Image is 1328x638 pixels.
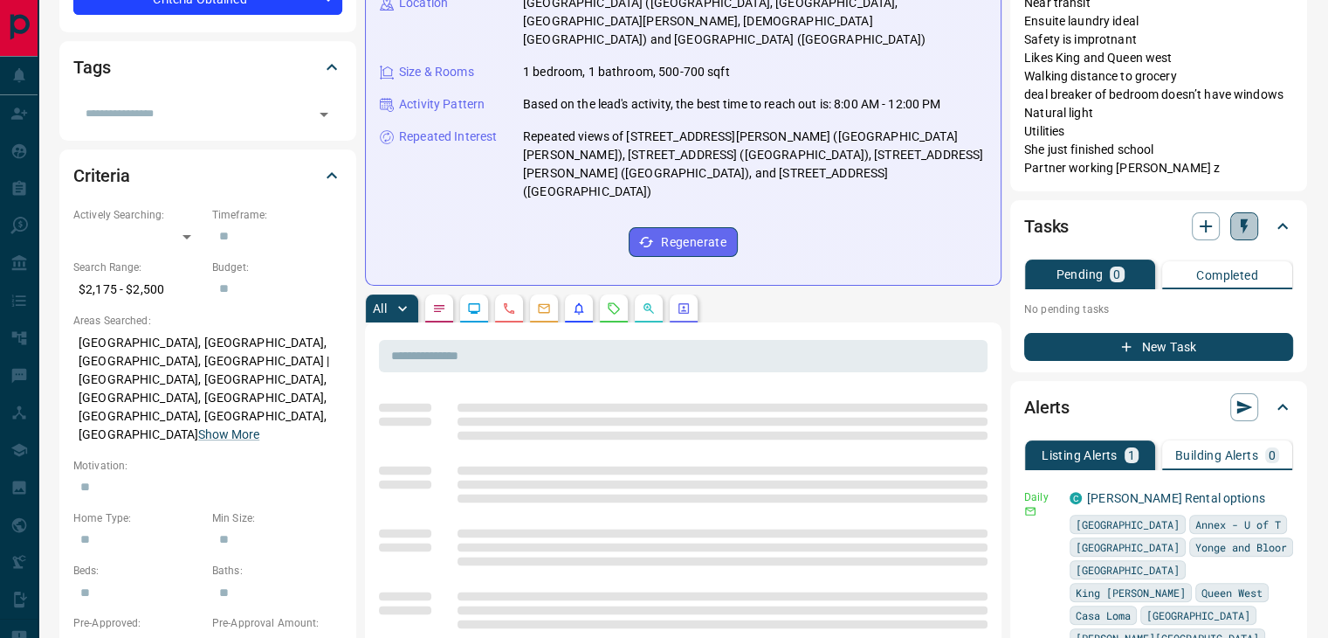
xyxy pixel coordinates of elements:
[212,260,342,275] p: Budget:
[198,426,259,444] button: Show More
[73,260,203,275] p: Search Range:
[1024,296,1293,322] p: No pending tasks
[73,329,342,449] p: [GEOGRAPHIC_DATA], [GEOGRAPHIC_DATA], [GEOGRAPHIC_DATA], [GEOGRAPHIC_DATA] | [GEOGRAPHIC_DATA], [...
[432,302,446,316] svg: Notes
[1076,538,1180,556] span: [GEOGRAPHIC_DATA]
[1087,491,1265,505] a: [PERSON_NAME] Rental options
[399,95,485,114] p: Activity Pattern
[1056,268,1103,281] p: Pending
[399,128,497,146] p: Repeated Interest
[1076,584,1186,601] span: King [PERSON_NAME]
[1024,212,1069,240] h2: Tasks
[212,207,342,223] p: Timeframe:
[1042,449,1118,461] p: Listing Alerts
[73,46,342,88] div: Tags
[312,102,336,127] button: Open
[523,128,987,201] p: Repeated views of [STREET_ADDRESS][PERSON_NAME] ([GEOGRAPHIC_DATA][PERSON_NAME]), [STREET_ADDRESS...
[1076,607,1131,624] span: Casa Loma
[1076,561,1180,579] span: [GEOGRAPHIC_DATA]
[467,302,481,316] svg: Lead Browsing Activity
[73,615,203,631] p: Pre-Approved:
[1024,386,1293,428] div: Alerts
[373,302,387,315] p: All
[629,227,738,257] button: Regenerate
[73,53,110,81] h2: Tags
[73,313,342,329] p: Areas Searched:
[1195,538,1287,556] span: Yonge and Bloor
[677,302,691,316] svg: Agent Actions
[73,275,203,304] p: $2,175 - $2,500
[502,302,516,316] svg: Calls
[537,302,551,316] svg: Emails
[212,563,342,579] p: Baths:
[73,162,130,190] h2: Criteria
[607,302,621,316] svg: Requests
[1024,205,1293,247] div: Tasks
[1269,449,1276,461] p: 0
[642,302,656,316] svg: Opportunities
[1024,333,1293,361] button: New Task
[73,207,203,223] p: Actively Searching:
[399,63,474,81] p: Size & Rooms
[1076,516,1180,533] span: [GEOGRAPHIC_DATA]
[73,458,342,474] p: Motivation:
[1195,516,1281,533] span: Annex - U of T
[1024,489,1059,505] p: Daily
[1128,449,1135,461] p: 1
[73,510,203,526] p: Home Type:
[73,563,203,579] p: Beds:
[1196,269,1258,281] p: Completed
[1113,268,1120,281] p: 0
[523,95,940,114] p: Based on the lead's activity, the best time to reach out is: 8:00 AM - 12:00 PM
[212,510,342,526] p: Min Size:
[1024,505,1036,517] svg: Email
[1175,449,1258,461] p: Building Alerts
[1201,584,1263,601] span: Queen West
[1146,607,1250,624] span: [GEOGRAPHIC_DATA]
[1070,492,1082,504] div: condos.ca
[523,63,730,81] p: 1 bedroom, 1 bathroom, 500-700 sqft
[1024,393,1070,421] h2: Alerts
[572,302,586,316] svg: Listing Alerts
[212,615,342,631] p: Pre-Approval Amount:
[73,155,342,197] div: Criteria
